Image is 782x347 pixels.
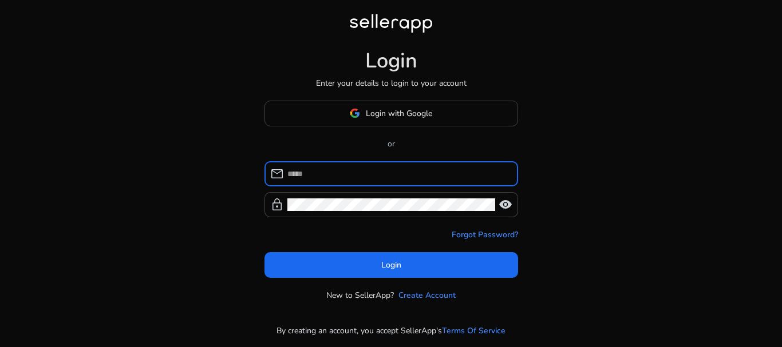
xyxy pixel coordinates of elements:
a: Forgot Password? [452,229,518,241]
button: Login with Google [264,101,518,126]
p: Enter your details to login to your account [316,77,467,89]
p: New to SellerApp? [326,289,394,301]
img: google-logo.svg [350,108,360,118]
button: Login [264,252,518,278]
h1: Login [365,49,417,73]
span: mail [270,167,284,181]
span: visibility [499,198,512,212]
span: Login with Google [366,107,432,119]
span: Login [381,259,401,271]
p: or [264,138,518,150]
span: lock [270,198,284,212]
a: Create Account [398,289,456,301]
a: Terms Of Service [442,325,505,337]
